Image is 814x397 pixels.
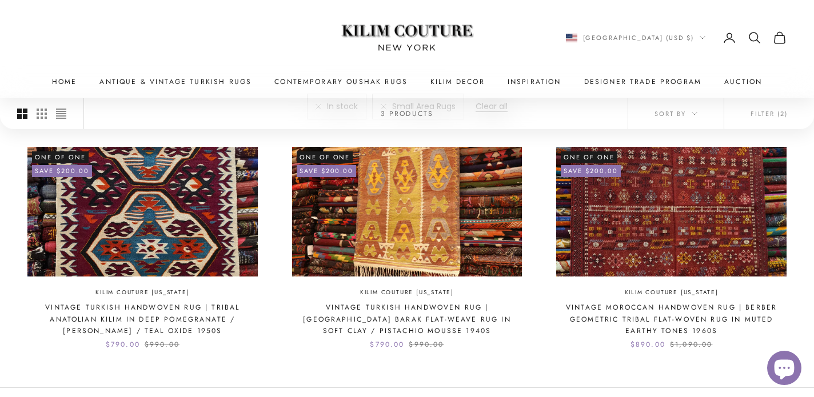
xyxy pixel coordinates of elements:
sale-price: $790.00 [370,339,404,350]
button: Switch to smaller product images [37,99,47,130]
button: Switch to compact product images [56,99,66,130]
a: Home [52,76,77,87]
a: Contemporary Oushak Rugs [274,76,408,87]
a: Kilim Couture [US_STATE] [95,288,189,298]
inbox-online-store-chat: Shopify online store chat [764,351,805,388]
span: One of One [561,151,617,163]
button: Switch to larger product images [17,99,27,130]
compare-at-price: $990.00 [409,339,444,350]
button: Filter (2) [724,98,814,129]
a: Vintage Turkish Handwoven Rug | Tribal Anatolian Kilim in Deep Pomegranate / [PERSON_NAME] / Teal... [27,302,258,336]
on-sale-badge: Save $200.00 [32,165,92,177]
span: [GEOGRAPHIC_DATA] (USD $) [583,33,695,43]
compare-at-price: $1,090.00 [670,339,712,350]
a: Antique & Vintage Turkish Rugs [99,76,252,87]
a: Kilim Couture [US_STATE] [625,288,719,298]
on-sale-badge: Save $200.00 [297,165,357,177]
sale-price: $890.00 [631,339,665,350]
sale-price: $790.00 [106,339,140,350]
button: Sort by [628,98,724,129]
compare-at-price: $990.00 [145,339,179,350]
nav: Secondary navigation [566,31,787,45]
p: 3 products [381,108,434,119]
a: Vintage Moroccan Handwoven Rug | Berber Geometric Tribal Flat-Woven Rug in Muted Earthy Tones 1960s [556,302,787,336]
a: Inspiration [508,76,561,87]
summary: Kilim Decor [430,76,485,87]
span: Sort by [655,109,697,119]
on-sale-badge: Save $200.00 [561,165,621,177]
a: Kilim Couture [US_STATE] [360,288,454,298]
span: One of One [32,151,89,163]
a: Designer Trade Program [584,76,702,87]
a: Vintage Turkish Handwoven Rug | [GEOGRAPHIC_DATA] Barak Flat-Weave Rug in Soft Clay / Pistachio M... [292,302,522,336]
span: One of One [297,151,353,163]
a: Auction [724,76,762,87]
button: Change country or currency [566,33,706,43]
img: United States [566,34,577,42]
nav: Primary navigation [27,76,787,87]
img: Logo of Kilim Couture New York [336,11,478,65]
